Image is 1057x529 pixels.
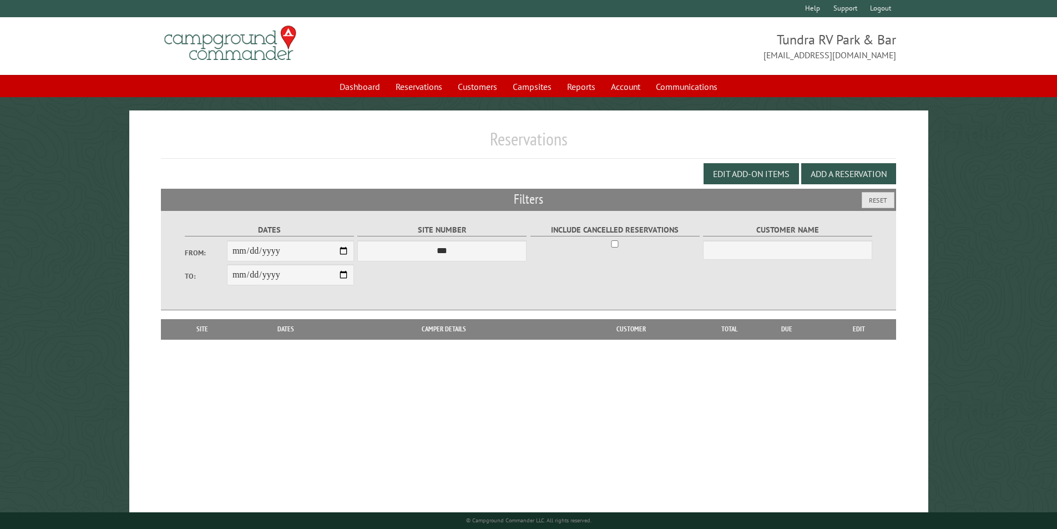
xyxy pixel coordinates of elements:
[185,248,227,258] label: From:
[333,76,387,97] a: Dashboard
[801,163,896,184] button: Add a Reservation
[604,76,647,97] a: Account
[166,319,239,339] th: Site
[357,224,527,236] label: Site Number
[560,76,602,97] a: Reports
[161,189,897,210] h2: Filters
[649,76,724,97] a: Communications
[554,319,707,339] th: Customer
[185,224,354,236] label: Dates
[161,22,300,65] img: Campground Commander
[333,319,554,339] th: Camper Details
[529,31,897,62] span: Tundra RV Park & Bar [EMAIL_ADDRESS][DOMAIN_NAME]
[704,163,799,184] button: Edit Add-on Items
[530,224,700,236] label: Include Cancelled Reservations
[822,319,897,339] th: Edit
[466,517,591,524] small: © Campground Commander LLC. All rights reserved.
[389,76,449,97] a: Reservations
[239,319,333,339] th: Dates
[506,76,558,97] a: Campsites
[862,192,894,208] button: Reset
[451,76,504,97] a: Customers
[707,319,752,339] th: Total
[752,319,822,339] th: Due
[185,271,227,281] label: To:
[161,128,897,159] h1: Reservations
[703,224,872,236] label: Customer Name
